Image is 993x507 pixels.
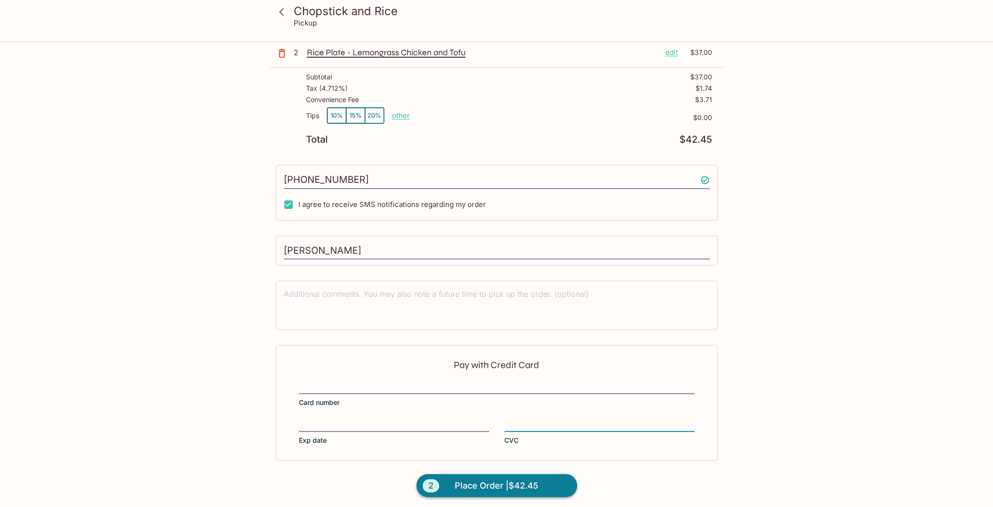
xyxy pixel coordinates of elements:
[679,135,712,144] p: $42.45
[299,382,695,392] iframe: Secure card number input frame
[294,4,716,18] h3: Chopstick and Rice
[306,112,319,120] p: Tips
[696,85,712,92] p: $1.74
[298,200,486,209] span: I agree to receive SMS notifications regarding my order
[306,96,359,103] p: Convenience Fee
[306,85,348,92] p: Tax ( 4.712% )
[306,135,328,144] p: Total
[410,114,712,121] p: $0.00
[294,18,317,27] p: Pickup
[284,171,710,189] input: Enter phone number
[307,47,658,58] p: Rice Plate - Lemongrass Chicken and Tofu
[365,108,384,123] button: 20%
[690,73,712,81] p: $37.00
[346,108,365,123] button: 15%
[299,361,695,370] p: Pay with Credit Card
[504,436,518,445] span: CVC
[695,96,712,103] p: $3.71
[299,420,489,430] iframe: Secure expiration date input frame
[299,436,327,445] span: Exp date
[392,111,410,120] button: other
[284,242,710,260] input: Enter first and last name
[455,478,538,493] span: Place Order | $42.45
[327,108,346,123] button: 10%
[299,398,339,407] span: Card number
[294,47,303,58] p: 2
[504,420,695,430] iframe: Secure CVC input frame
[665,47,678,58] p: edit
[416,474,577,498] button: 2Place Order |$42.45
[306,73,332,81] p: Subtotal
[684,47,712,58] p: $37.00
[423,479,439,492] span: 2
